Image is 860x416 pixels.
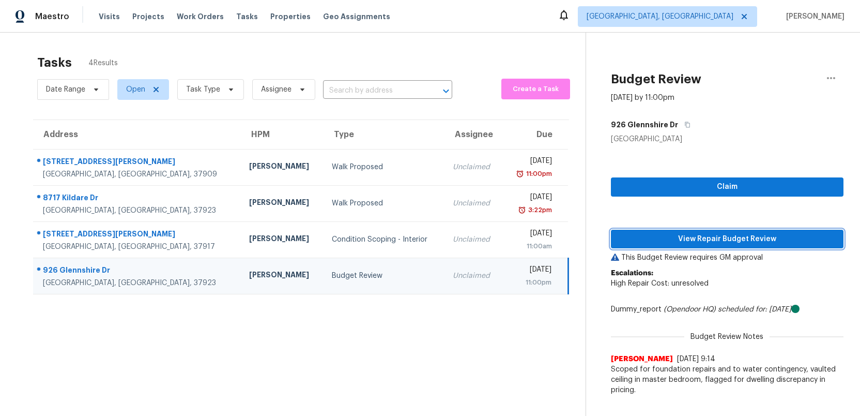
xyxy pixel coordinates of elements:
h2: Budget Review [611,74,701,84]
b: Escalations: [611,270,653,277]
span: [PERSON_NAME] [782,11,844,22]
span: [DATE] 9:14 [677,355,715,363]
div: [DATE] [511,264,551,277]
div: [PERSON_NAME] [249,197,315,210]
span: [GEOGRAPHIC_DATA], [GEOGRAPHIC_DATA] [587,11,733,22]
span: Tasks [236,13,258,20]
button: View Repair Budget Review [611,230,843,249]
span: View Repair Budget Review [619,233,835,246]
p: This Budget Review requires GM approval [611,252,843,263]
div: 11:00pm [524,169,552,179]
span: Visits [99,11,120,22]
img: Overdue Alarm Icon [516,169,524,179]
div: [GEOGRAPHIC_DATA], [GEOGRAPHIC_DATA], 37909 [43,169,233,180]
div: Condition Scoping - Interior [332,234,437,245]
div: Dummy_report [611,304,843,315]
span: Assignee [261,84,291,95]
span: Maestro [35,11,69,22]
div: [GEOGRAPHIC_DATA], [GEOGRAPHIC_DATA], 37917 [43,242,233,252]
span: Scoped for foundation repairs and to water contingency, vaulted ceiling in master bedroom, flagge... [611,364,843,395]
div: [PERSON_NAME] [249,233,315,246]
span: 4 Results [88,58,118,68]
div: Unclaimed [453,234,494,245]
div: 8717 Kildare Dr [43,192,233,205]
div: 11:00am [511,241,552,251]
h5: 926 Glennshire Dr [611,120,678,130]
span: Geo Assignments [323,11,390,22]
div: [PERSON_NAME] [249,161,315,174]
span: Claim [619,181,835,194]
div: [DATE] [511,228,552,241]
img: Overdue Alarm Icon [518,205,526,215]
input: Search by address [323,83,423,99]
span: Task Type [186,84,220,95]
button: Copy Address [678,115,692,134]
div: Walk Proposed [332,198,437,209]
div: Budget Review [332,271,437,281]
div: [GEOGRAPHIC_DATA], [GEOGRAPHIC_DATA], 37923 [43,278,233,288]
i: (Opendoor HQ) [664,306,716,313]
span: Projects [132,11,164,22]
i: scheduled for: [DATE] [718,306,791,313]
div: 3:22pm [526,205,552,215]
div: 11:00pm [511,277,551,288]
div: 926 Glennshire Dr [43,265,233,278]
th: HPM [241,120,324,149]
h2: Tasks [37,57,72,68]
div: Unclaimed [453,162,494,172]
div: Walk Proposed [332,162,437,172]
th: Type [324,120,445,149]
span: Date Range [46,84,85,95]
button: Open [439,84,453,98]
div: Unclaimed [453,271,494,281]
div: [DATE] [511,156,552,169]
button: Claim [611,177,843,197]
th: Assignee [444,120,502,149]
div: [GEOGRAPHIC_DATA], [GEOGRAPHIC_DATA], 37923 [43,205,233,216]
div: Unclaimed [453,198,494,209]
div: [STREET_ADDRESS][PERSON_NAME] [43,156,233,169]
span: Properties [270,11,311,22]
div: [STREET_ADDRESS][PERSON_NAME] [43,229,233,242]
div: [PERSON_NAME] [249,270,315,283]
span: Work Orders [177,11,224,22]
th: Address [33,120,241,149]
span: [PERSON_NAME] [611,354,673,364]
div: [DATE] by 11:00pm [611,93,674,103]
div: [GEOGRAPHIC_DATA] [611,134,843,144]
th: Due [503,120,568,149]
span: Budget Review Notes [684,332,770,342]
span: High Repair Cost: unresolved [611,280,709,287]
button: Create a Task [501,79,570,99]
span: Open [126,84,145,95]
span: Create a Task [506,83,565,95]
div: [DATE] [511,192,552,205]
